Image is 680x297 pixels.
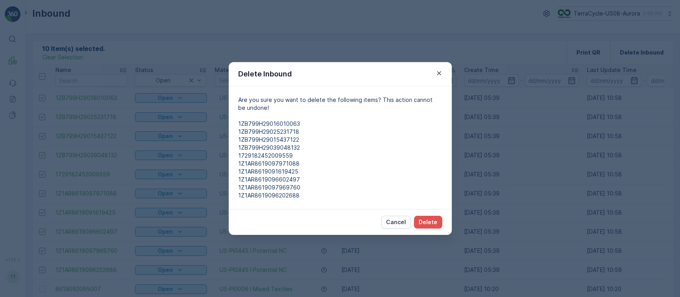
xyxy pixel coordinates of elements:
p: Delete [419,218,437,226]
span: 1Z1AR8619096602497 [238,176,442,184]
button: Delete [414,216,442,229]
button: Cancel [381,216,411,229]
span: 1Z1AR8619097969760 [238,184,442,191]
p: Are you sure you want to delete the following items? This action cannot be undone! [238,96,435,112]
span: 1ZB799H29016010063 [238,120,442,128]
p: Cancel [386,218,406,226]
span: 1Z1AR8619097971088 [238,160,442,168]
p: Delete Inbound [238,68,292,80]
span: 1ZB799H29015437122 [238,136,442,144]
span: 1ZB799H29025231718 [238,128,442,136]
span: 1Z1AR8619096202688 [238,191,442,199]
span: 1ZB799H29039048132 [238,144,442,152]
span: 1729182452009559 [238,152,442,160]
span: 1Z1AR8619091619425 [238,168,442,176]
